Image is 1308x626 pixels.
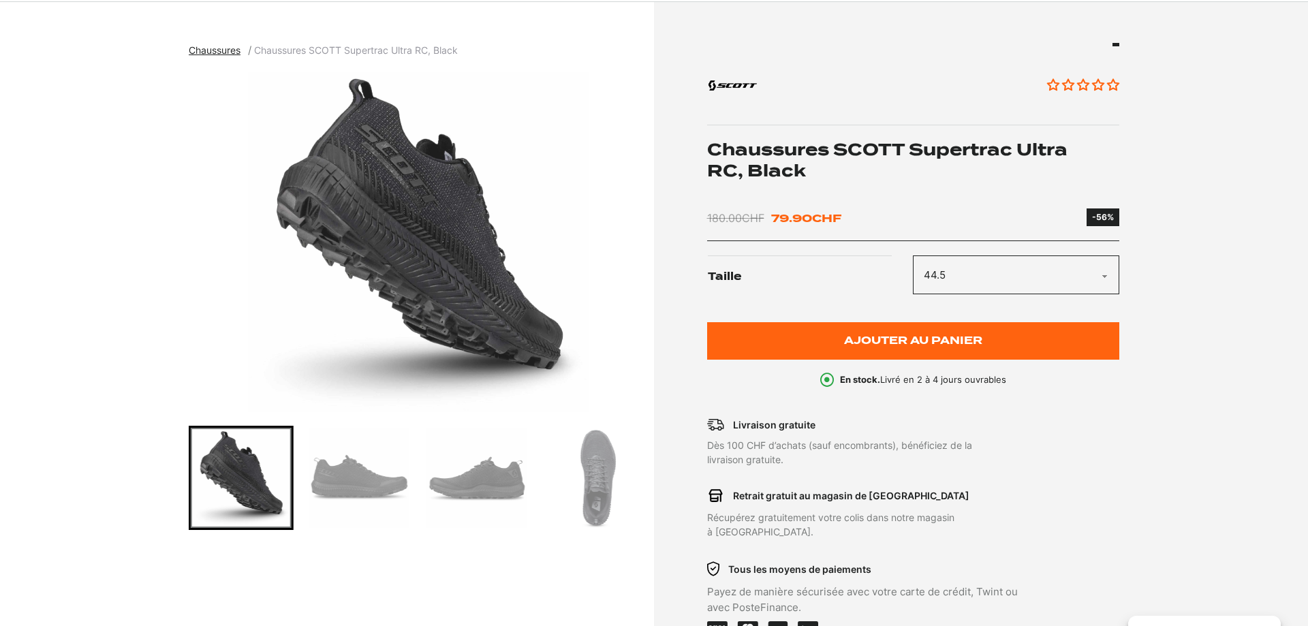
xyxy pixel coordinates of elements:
a: Chaussures [189,44,248,56]
span: Chaussures [189,44,240,56]
div: Go to slide 2 [189,426,293,530]
b: En stock. [840,374,880,385]
p: Livré en 2 à 4 jours ouvrables [840,373,1006,387]
div: Go to slide 4 [425,426,529,530]
nav: breadcrumbs [189,43,458,59]
span: CHF [812,212,841,225]
span: CHF [742,211,764,225]
bdi: 180.00 [707,211,764,225]
button: Ajouter au panier [707,322,1120,360]
p: Récupérez gratuitement votre colis dans notre magasin à [GEOGRAPHIC_DATA]. [707,510,1037,539]
div: -56% [1092,211,1114,223]
span: Chaussures SCOTT Supertrac Ultra RC, Black [254,44,458,56]
p: Tous les moyens de paiements [728,562,871,576]
p: Livraison gratuite [733,418,815,432]
p: Dès 100 CHF d’achats (sauf encombrants), bénéficiez de la livraison gratuite. [707,438,1037,467]
p: Payez de manière sécurisée avec votre carte de crédit, Twint ou avec PosteFinance. [707,584,1037,615]
span: Ajouter au panier [844,335,982,347]
div: Go to slide 5 [543,426,647,530]
bdi: 79.90 [771,212,841,225]
h1: Chaussures SCOTT Supertrac Ultra RC, Black [707,139,1120,181]
label: Taille [708,255,913,298]
div: 2 of 6 [189,72,647,412]
p: Retrait gratuit au magasin de [GEOGRAPHIC_DATA] [733,488,969,503]
div: Go to slide 3 [307,426,411,530]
